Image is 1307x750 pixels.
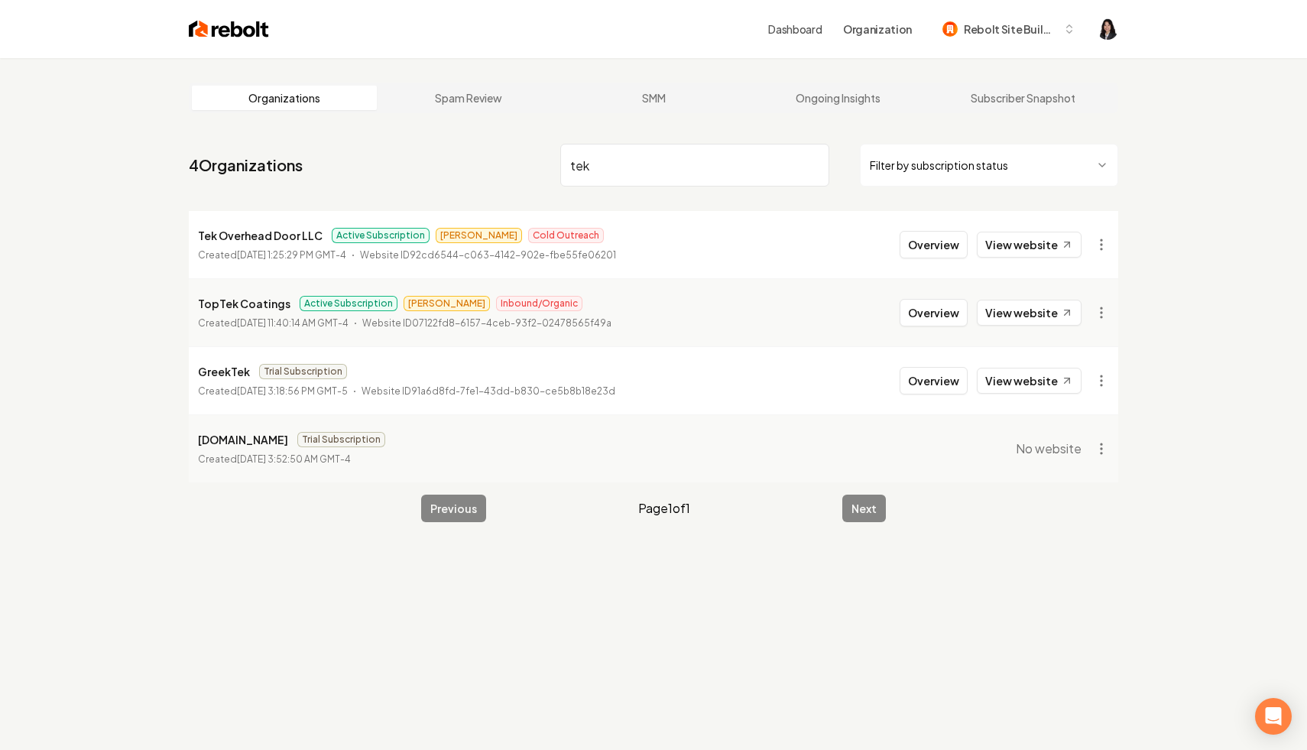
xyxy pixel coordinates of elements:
a: View website [977,300,1082,326]
img: Haley Paramoure [1097,18,1118,40]
a: Subscriber Snapshot [930,86,1115,110]
span: No website [1016,440,1082,458]
a: SMM [561,86,746,110]
span: Page 1 of 1 [638,499,690,518]
a: Ongoing Insights [746,86,931,110]
a: 4Organizations [189,154,303,176]
button: Overview [900,367,968,394]
time: [DATE] 1:25:29 PM GMT-4 [237,249,346,261]
time: [DATE] 11:40:14 AM GMT-4 [237,317,349,329]
span: Trial Subscription [297,432,385,447]
a: Organizations [192,86,377,110]
button: Overview [900,299,968,326]
p: Created [198,452,351,467]
button: Overview [900,231,968,258]
div: Open Intercom Messenger [1255,698,1292,735]
a: View website [977,232,1082,258]
a: Spam Review [377,86,562,110]
p: Website ID 07122fd8-6157-4ceb-93f2-02478565f49a [362,316,611,331]
p: Created [198,248,346,263]
span: Cold Outreach [528,228,604,243]
span: Rebolt Site Builder [964,21,1057,37]
span: Active Subscription [332,228,430,243]
button: Open user button [1097,18,1118,40]
p: Website ID 91a6d8fd-7fe1-43dd-b830-ce5b8b18e23d [362,384,615,399]
button: Organization [834,15,921,43]
a: View website [977,368,1082,394]
time: [DATE] 3:52:50 AM GMT-4 [237,453,351,465]
p: TopTek Coatings [198,294,290,313]
span: Active Subscription [300,296,397,311]
a: Dashboard [768,21,822,37]
p: GreekTek [198,362,250,381]
p: Created [198,316,349,331]
time: [DATE] 3:18:56 PM GMT-5 [237,385,348,397]
img: Rebolt Site Builder [942,21,958,37]
span: Inbound/Organic [496,296,582,311]
input: Search by name or ID [560,144,829,187]
p: Created [198,384,348,399]
p: [DOMAIN_NAME] [198,430,288,449]
img: Rebolt Logo [189,18,269,40]
p: Website ID 92cd6544-c063-4142-902e-fbe55fe06201 [360,248,616,263]
span: [PERSON_NAME] [436,228,522,243]
span: [PERSON_NAME] [404,296,490,311]
span: Trial Subscription [259,364,347,379]
p: Tek Overhead Door LLC [198,226,323,245]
